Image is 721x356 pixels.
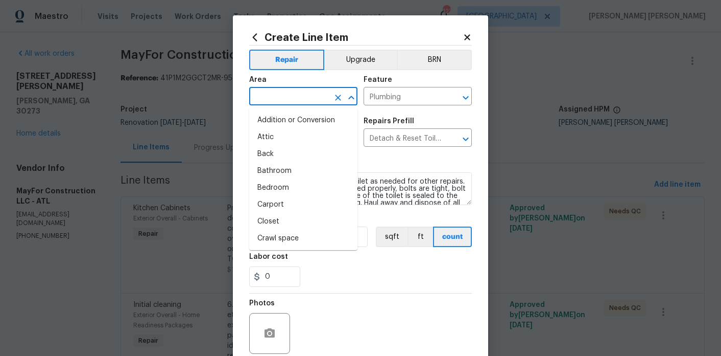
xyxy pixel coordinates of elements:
[433,227,472,247] button: count
[364,118,414,125] h5: Repairs Prefill
[249,146,357,163] li: Back
[249,230,357,247] li: Crawl space
[331,91,345,105] button: Clear
[249,247,357,264] li: Deal breakers
[249,300,275,307] h5: Photos
[249,32,463,43] h2: Create Line Item
[249,112,357,129] li: Addition or Conversion
[249,196,357,213] li: Carport
[364,76,392,83] h5: Feature
[249,180,357,196] li: Bedroom
[376,227,407,247] button: sqft
[249,129,357,146] li: Attic
[249,76,267,83] h5: Area
[324,50,397,70] button: Upgrade
[249,253,288,260] h5: Labor cost
[459,91,473,105] button: Open
[249,172,472,205] textarea: Detach, store and reset the toilet as needed for other repairs. Ensure that the toilet is reseate...
[344,91,358,105] button: Close
[459,132,473,146] button: Open
[249,213,357,230] li: Closet
[407,227,433,247] button: ft
[397,50,472,70] button: BRN
[249,50,324,70] button: Repair
[249,163,357,180] li: Bathroom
